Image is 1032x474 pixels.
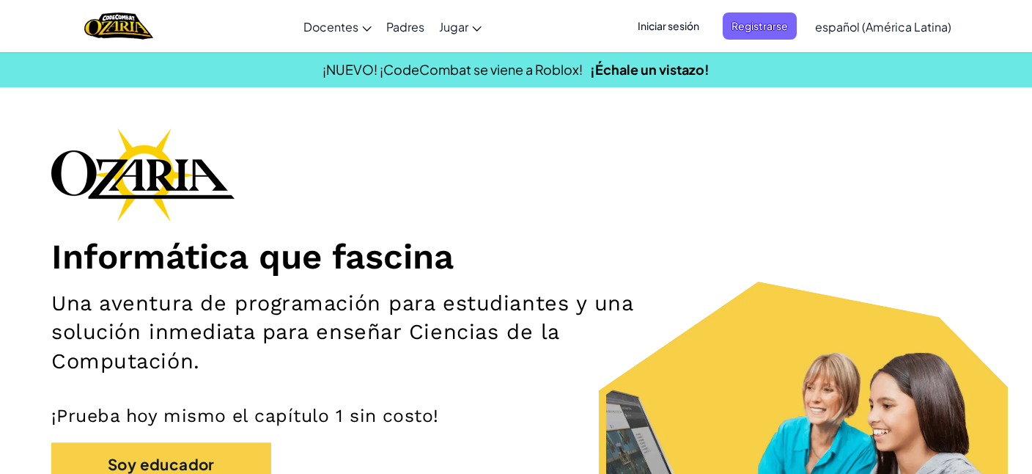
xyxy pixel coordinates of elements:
span: español (América Latina) [815,19,951,34]
img: Ozaria branding logo [51,128,235,222]
span: Jugar [439,19,468,34]
a: Docentes [296,7,379,46]
a: Padres [379,7,432,46]
a: ¡Échale un vistazo! [590,61,709,78]
span: Docentes [303,19,358,34]
a: español (América Latina) [808,7,959,46]
a: Ozaria by CodeCombat logo [84,11,152,41]
button: Iniciar sesión [629,12,708,40]
h1: Informática que fascina [51,236,981,279]
a: Jugar [432,7,489,46]
p: ¡Prueba hoy mismo el capítulo 1 sin costo! [51,405,981,428]
h2: Una aventura de programación para estudiantes y una solución inmediata para enseñar Ciencias de l... [51,289,674,376]
span: ¡NUEVO! ¡CodeCombat se viene a Roblox! [322,61,583,78]
img: Home [84,11,152,41]
button: Registrarse [723,12,797,40]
